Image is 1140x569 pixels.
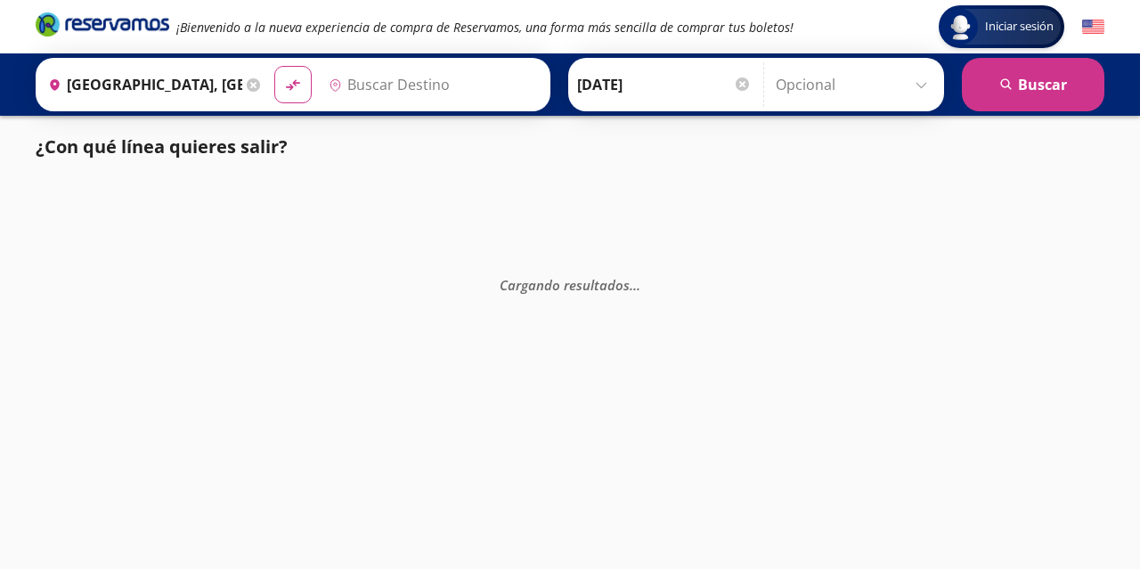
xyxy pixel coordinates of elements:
[36,134,288,160] p: ¿Con qué línea quieres salir?
[36,11,169,43] a: Brand Logo
[176,19,794,36] em: ¡Bienvenido a la nueva experiencia de compra de Reservamos, una forma más sencilla de comprar tus...
[776,62,935,107] input: Opcional
[1082,16,1104,38] button: English
[637,275,640,293] span: .
[978,18,1061,36] span: Iniciar sesión
[630,275,633,293] span: .
[633,275,637,293] span: .
[322,62,541,107] input: Buscar Destino
[962,58,1104,111] button: Buscar
[577,62,752,107] input: Elegir Fecha
[36,11,169,37] i: Brand Logo
[500,275,640,293] em: Cargando resultados
[41,62,242,107] input: Buscar Origen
